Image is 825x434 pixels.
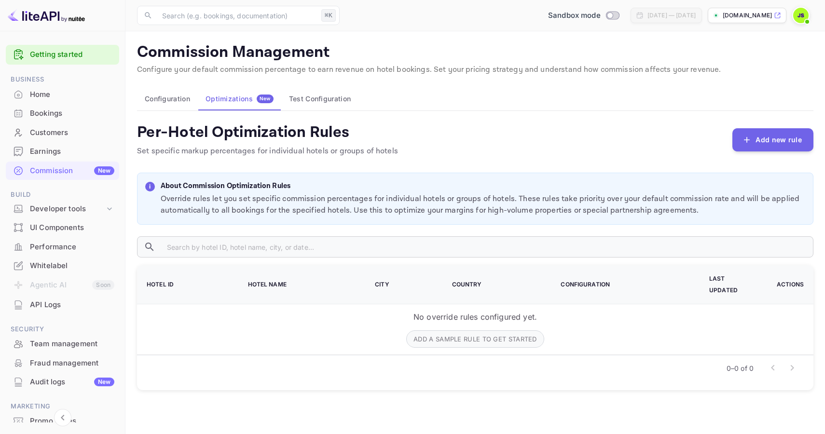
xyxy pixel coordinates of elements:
div: [DATE] — [DATE] [647,11,696,20]
a: Home [6,85,119,103]
div: UI Components [6,218,119,237]
p: Override rules let you set specific commission percentages for individual hotels or groups of hot... [161,193,805,217]
span: New [257,95,274,102]
a: Bookings [6,104,119,122]
a: Performance [6,238,119,256]
div: Home [6,85,119,104]
button: Collapse navigation [54,409,71,426]
a: Customers [6,123,119,141]
a: Audit logsNew [6,373,119,391]
button: Test Configuration [281,87,358,110]
img: John Sutton [793,8,809,23]
div: Fraud management [30,358,114,369]
p: Set specific markup percentages for individual hotels or groups of hotels [137,146,398,157]
span: Sandbox mode [548,10,601,21]
div: Performance [6,238,119,257]
a: Earnings [6,142,119,160]
div: Earnings [30,146,114,157]
div: API Logs [6,296,119,314]
div: Whitelabel [30,260,114,271]
a: Fraud management [6,354,119,372]
h4: Per-Hotel Optimization Rules [137,122,398,142]
th: Hotel Name [236,265,364,304]
a: API Logs [6,296,119,313]
th: Hotel ID [137,265,236,304]
p: [DOMAIN_NAME] [723,11,772,20]
img: LiteAPI logo [8,8,85,23]
a: UI Components [6,218,119,236]
div: Developer tools [30,203,105,215]
div: Team management [6,335,119,353]
input: Search (e.g. bookings, documentation) [156,6,317,25]
a: Team management [6,335,119,353]
div: Customers [6,123,119,142]
div: New [94,166,114,175]
div: Earnings [6,142,119,161]
p: No override rules configured yet. [413,311,537,323]
a: Whitelabel [6,257,119,274]
div: Performance [30,242,114,253]
p: i [149,182,151,191]
div: Customers [30,127,114,138]
button: Configuration [137,87,198,110]
a: Getting started [30,49,114,60]
div: Fraud management [6,354,119,373]
div: API Logs [30,299,114,311]
div: Optimizations [206,95,274,103]
button: Add new rule [732,128,813,151]
div: Home [30,89,114,100]
input: Search by hotel ID, hotel name, city, or date... [159,236,813,258]
th: Country [440,265,550,304]
div: Getting started [6,45,119,65]
span: Marketing [6,401,119,412]
p: Configure your default commission percentage to earn revenue on hotel bookings. Set your pricing ... [137,64,813,76]
a: CommissionNew [6,162,119,179]
div: Commission [30,165,114,176]
div: Developer tools [6,201,119,217]
div: Audit logsNew [6,373,119,392]
div: Whitelabel [6,257,119,275]
div: Team management [30,339,114,350]
span: Build [6,190,119,200]
p: 0–0 of 0 [727,363,754,373]
th: City [363,265,440,304]
th: Actions [765,265,813,304]
span: Security [6,324,119,335]
span: Business [6,74,119,85]
div: Promo codes [30,416,114,427]
div: Audit logs [30,377,114,388]
th: Last Updated [698,265,765,304]
div: CommissionNew [6,162,119,180]
p: About Commission Optimization Rules [161,181,805,192]
th: Configuration [549,265,698,304]
div: UI Components [30,222,114,233]
div: New [94,378,114,386]
div: Bookings [30,108,114,119]
button: Add a sample rule to get started [406,330,544,348]
p: Commission Management [137,43,813,62]
div: Promo codes [6,412,119,431]
div: Switch to Production mode [544,10,623,21]
div: Bookings [6,104,119,123]
div: ⌘K [321,9,336,22]
a: Promo codes [6,412,119,430]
